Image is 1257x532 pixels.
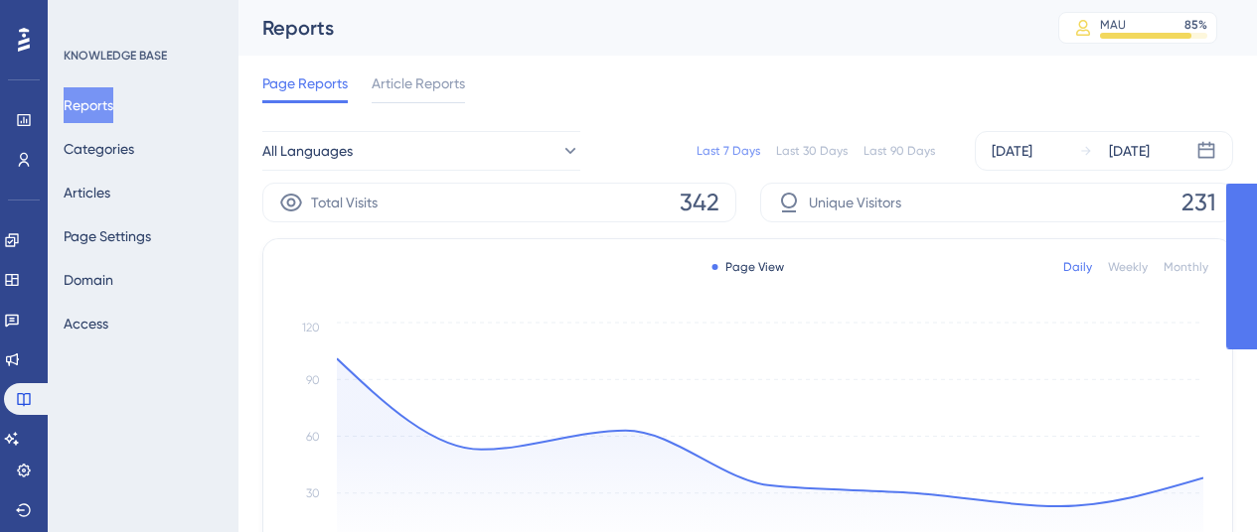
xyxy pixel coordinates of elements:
[64,262,113,298] button: Domain
[864,143,935,159] div: Last 90 Days
[992,139,1032,163] div: [DATE]
[64,175,110,210] button: Articles
[306,430,320,444] tspan: 60
[262,14,1009,42] div: Reports
[64,87,113,123] button: Reports
[306,486,320,500] tspan: 30
[306,373,320,387] tspan: 90
[809,191,901,214] span: Unique Visitors
[1174,454,1233,513] iframe: UserGuiding AI Assistant Launcher
[372,71,465,95] span: Article Reports
[262,139,353,163] span: All Languages
[64,218,151,254] button: Page Settings
[697,143,760,159] div: Last 7 Days
[1100,17,1126,33] div: MAU
[1109,139,1150,163] div: [DATE]
[64,306,108,341] button: Access
[1184,17,1207,33] div: 85 %
[262,71,348,95] span: Page Reports
[776,143,848,159] div: Last 30 Days
[1108,259,1148,275] div: Weekly
[1181,187,1216,218] span: 231
[302,321,320,334] tspan: 120
[64,48,167,64] div: KNOWLEDGE BASE
[311,191,378,214] span: Total Visits
[1063,259,1092,275] div: Daily
[64,131,134,167] button: Categories
[680,187,719,218] span: 342
[1164,259,1208,275] div: Monthly
[262,131,580,171] button: All Languages
[711,259,784,275] div: Page View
